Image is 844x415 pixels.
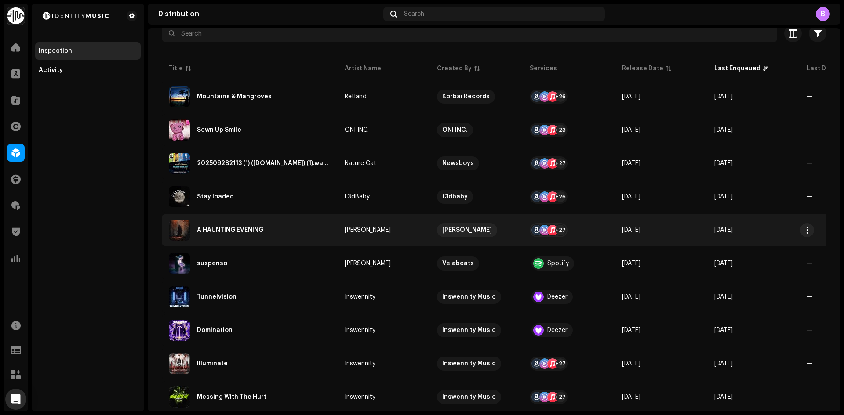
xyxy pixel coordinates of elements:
[555,125,566,135] div: +23
[714,194,733,200] span: Oct 8, 2025
[197,194,234,200] div: Stay loaded
[622,64,663,73] div: Release Date
[345,94,423,100] span: Retland
[622,361,640,367] span: Aug 10, 2025
[437,156,516,170] span: Newsboys
[345,194,423,200] span: F3dBaby
[437,256,516,271] span: Velabeats
[555,225,566,235] div: +27
[442,323,496,337] div: Inswennity Music
[169,253,190,274] img: 1720e6f5-3cba-47b5-900c-ef9303e7526f
[442,290,496,304] div: Inswennity Music
[437,390,516,404] span: Inswennity Music
[345,294,375,300] div: Inswennity
[169,286,190,307] img: be3fa8e3-1370-4e73-997d-9110ddbd90f4
[442,223,492,237] div: [PERSON_NAME]
[7,7,25,25] img: 0f74c21f-6d1c-4dbc-9196-dbddad53419e
[169,386,190,408] img: 07326ccb-9ef6-4af4-8eb2-22b6f101d39d
[197,94,272,100] div: Mountains & Mangroves
[345,194,370,200] div: F3dBaby
[169,220,190,241] img: 972958e3-2a4f-4c4e-a938-a2538a84625d
[437,64,472,73] div: Created By
[169,186,190,207] img: 77d46a31-93f9-40ed-9c7c-d48babf61aeb
[35,42,141,60] re-m-nav-item: Inspection
[345,260,391,267] div: [PERSON_NAME]
[622,194,640,200] span: Oct 8, 2025
[714,394,733,400] span: Oct 7, 2025
[442,90,490,104] div: Korbai Records
[622,94,640,100] span: Oct 31, 2025
[5,389,26,410] div: Open Intercom Messenger
[345,260,423,267] span: DILANE SALVAJE
[345,127,369,133] div: ONI INC.
[345,227,391,233] div: [PERSON_NAME]
[345,394,423,400] span: Inswennity
[345,361,423,367] span: Inswennity
[197,327,233,333] div: Domination
[714,64,760,73] div: Last Enqueued
[547,260,569,267] div: Spotify
[158,11,380,18] div: Distribution
[622,294,640,300] span: Apr 21, 2023
[442,357,496,371] div: Inswennity Music
[442,190,468,204] div: f3dbaby
[437,323,516,337] span: Inswennity Music
[622,227,640,233] span: Oct 10, 2025
[622,327,640,333] span: Oct 10, 2024
[442,156,474,170] div: Newsboys
[622,260,640,267] span: Oct 7, 2025
[345,160,376,166] div: Nature Cat
[197,260,227,267] div: suspenso
[555,392,566,402] div: +27
[345,327,375,333] div: Inswennity
[345,394,375,400] div: Inswennity
[345,94,367,100] div: Retland
[555,91,566,102] div: +26
[437,90,516,104] span: Korbai Records
[39,67,63,74] div: Activity
[714,127,733,133] span: Oct 8, 2025
[714,94,733,100] span: Oct 8, 2025
[197,294,236,300] div: Tunnelvision
[714,227,733,233] span: Oct 7, 2025
[345,327,423,333] span: Inswennity
[555,158,566,169] div: +27
[555,358,566,369] div: +27
[197,227,263,233] div: A HAUNTING EVENING
[345,294,423,300] span: Inswennity
[345,361,375,367] div: Inswennity
[345,127,423,133] span: ONI INC.
[345,160,423,166] span: Nature Cat
[714,260,733,267] span: Oct 7, 2025
[169,64,183,73] div: Title
[622,160,640,166] span: Oct 1, 2025
[169,119,190,141] img: a0f7aa6e-0b91-4581-801c-a44e14419d36
[622,127,640,133] span: Oct 17, 2025
[169,86,190,107] img: 2a605f41-b738-4eac-9002-07fdc99e79c4
[714,361,733,367] span: Oct 7, 2025
[39,47,72,54] div: Inspection
[197,160,331,166] div: 202509282113 (1) (online-audio-converter.com) (1).wav [Woody & Friends Theme Song]
[197,127,241,133] div: Sewn Up Smile
[714,160,733,166] span: Oct 8, 2025
[437,223,516,237] span: Beamon
[437,123,516,137] span: ONI INC.
[197,361,228,367] div: Illuminate
[39,11,113,21] img: 2d8271db-5505-4223-b535-acbbe3973654
[197,394,266,400] div: Messing With The Hurt
[35,61,141,79] re-m-nav-item: Activity
[547,294,568,300] div: Deezer
[437,190,516,204] span: f3dbaby
[169,353,190,374] img: a98ab54a-a01c-4878-abd1-da5b6b7c2973
[547,327,568,333] div: Deezer
[555,191,566,202] div: +26
[404,11,424,18] span: Search
[442,123,468,137] div: ONI INC.
[345,227,423,233] span: Beamon
[816,7,830,21] div: B
[622,394,640,400] span: Aug 10, 2025
[442,256,474,271] div: Velabeats
[714,327,733,333] span: Oct 7, 2025
[437,290,516,304] span: Inswennity Music
[714,294,733,300] span: Oct 7, 2025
